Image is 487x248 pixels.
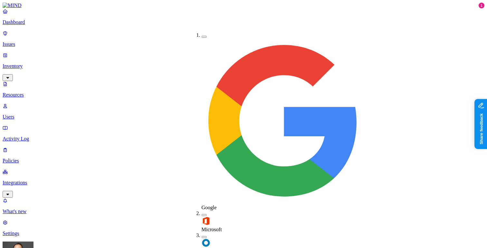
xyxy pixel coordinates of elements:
[3,125,484,142] a: Activity Log
[202,227,222,232] span: Microsoft
[479,3,484,8] div: 1
[3,136,484,142] p: Activity Log
[3,3,484,8] a: MIND
[202,38,367,203] img: google-workspace
[3,114,484,120] p: Users
[202,216,211,225] img: office-365
[3,3,22,8] img: MIND
[3,81,484,98] a: Resources
[3,103,484,120] a: Users
[3,63,484,69] p: Inventory
[202,205,217,210] span: Google
[3,19,484,25] p: Dashboard
[3,41,484,47] p: Issues
[3,147,484,164] a: Policies
[3,92,484,98] p: Resources
[3,52,484,80] a: Inventory
[3,158,484,164] p: Policies
[3,209,484,214] p: What's new
[3,30,484,47] a: Issues
[3,169,484,197] a: Integrations
[3,198,484,214] a: What's new
[3,180,484,186] p: Integrations
[3,220,484,236] a: Settings
[202,238,211,247] img: okta2
[3,231,484,236] p: Settings
[3,8,484,25] a: Dashboard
